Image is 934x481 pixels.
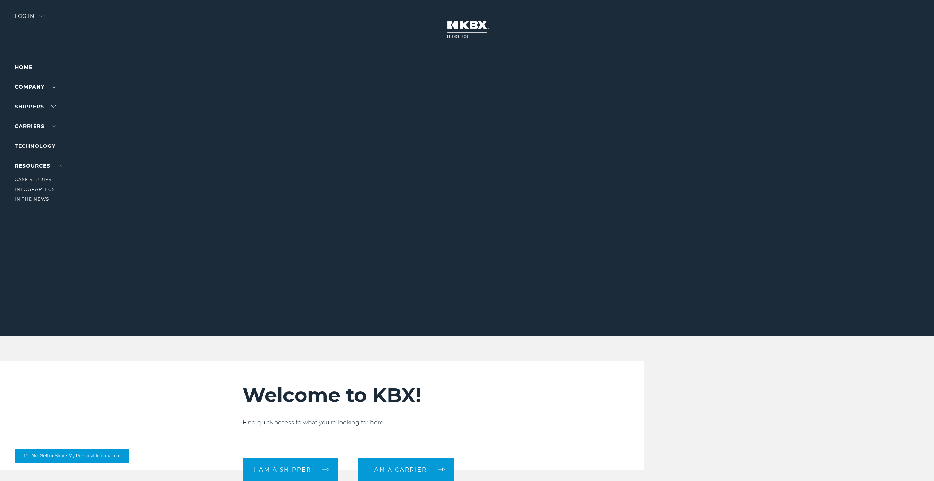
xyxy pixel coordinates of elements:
a: SHIPPERS [15,103,56,110]
a: Technology [15,143,55,149]
iframe: Chat Widget [803,396,934,481]
a: Company [15,84,56,90]
img: arrow [39,15,44,17]
span: I am a carrier [369,467,427,472]
p: Find quick access to what you're looking for here. [243,418,663,427]
div: Log in [15,14,44,24]
a: RESOURCES [15,162,62,169]
button: Do Not Sell or Share My Personal Information [15,449,129,463]
a: Case Studies [15,177,51,182]
img: kbx logo [440,14,494,46]
a: Home [15,64,32,70]
a: I am a shipper arrow arrow [243,458,338,481]
span: I am a shipper [254,467,311,472]
a: Infographics [15,186,55,192]
a: I am a carrier arrow arrow [358,458,454,481]
a: Carriers [15,123,56,130]
a: In The News [15,196,49,202]
h2: Welcome to KBX! [243,383,663,407]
